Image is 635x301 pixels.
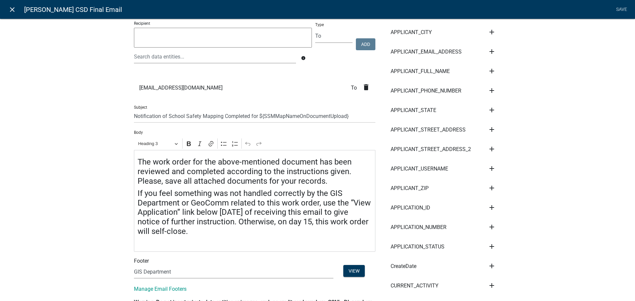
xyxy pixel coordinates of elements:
[134,131,143,134] label: Body
[134,137,375,150] div: Editor toolbar
[488,223,496,231] i: add
[488,48,496,56] i: add
[391,244,444,249] span: APPLICATION_STATUS
[391,147,471,152] span: APPLICANT_STREET_ADDRESS_2
[138,140,173,148] span: Heading 3
[134,150,375,252] div: Editor editing area: main. Press Alt+0 for help.
[135,138,181,149] button: Heading 3, Heading
[362,83,370,91] i: delete
[391,166,448,171] span: APPLICANT_USERNAME
[315,23,324,27] label: Type
[488,126,496,133] i: add
[129,257,380,265] div: Footer
[488,67,496,75] i: add
[391,127,466,132] span: APPLICANT_STREET_ADDRESS
[356,38,375,50] button: Add
[488,106,496,114] i: add
[391,283,439,288] span: CURRENT_ACTIVITY
[139,85,223,91] span: [EMAIL_ADDRESS][DOMAIN_NAME]
[488,243,496,250] i: add
[391,225,446,230] span: APPLICATION_NUMBER
[488,184,496,192] i: add
[391,49,462,55] span: APPLICANT_EMAIL_ADDRESS
[24,3,122,16] span: [PERSON_NAME] CSD Final Email
[613,3,630,16] a: Save
[391,264,416,269] span: CreateDate
[391,30,432,35] span: APPLICANT_CITY
[488,87,496,94] i: add
[351,85,362,91] span: To
[488,262,496,270] i: add
[488,165,496,172] i: add
[488,28,496,36] i: add
[391,88,461,94] span: APPLICANT_PHONE_NUMBER
[488,204,496,211] i: add
[488,282,496,289] i: add
[391,205,430,210] span: APPLICATION_ID
[343,265,365,277] button: View
[391,69,450,74] span: APPLICANT_FULL_NAME
[301,56,306,60] i: info
[134,286,187,292] a: Manage Email Footers
[138,157,372,186] h4: The work order for the above-mentioned document has been reviewed and completed according to the ...
[488,145,496,153] i: add
[391,108,436,113] span: APPLICANT_STATE
[134,50,296,63] input: Search data entities...
[138,189,372,236] h4: If you feel something was not handled correctly by the GIS Department or GeoComm related to this ...
[134,20,312,26] p: Recipient
[391,186,429,191] span: APPLICANT_ZIP
[8,6,16,14] i: close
